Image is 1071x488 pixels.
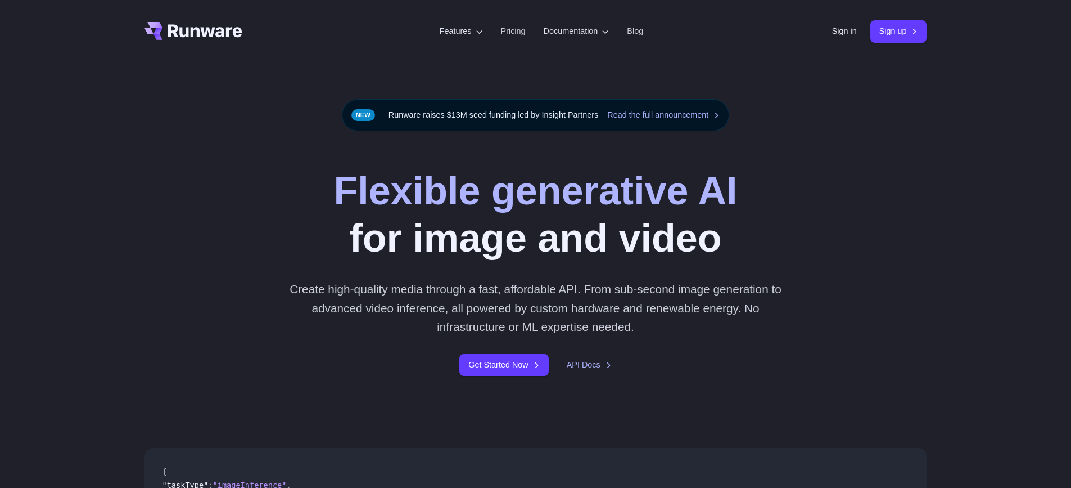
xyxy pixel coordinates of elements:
a: Read the full announcement [607,109,720,122]
a: Get Started Now [459,354,548,376]
strong: Flexible generative AI [333,169,737,213]
a: Blog [627,25,643,38]
label: Features [440,25,483,38]
p: Create high-quality media through a fast, affordable API. From sub-second image generation to adv... [285,280,786,336]
h1: for image and video [333,167,737,262]
label: Documentation [544,25,609,38]
div: Runware raises $13M seed funding led by Insight Partners [342,99,730,131]
a: Go to / [144,22,242,40]
a: Pricing [501,25,526,38]
a: Sign in [832,25,857,38]
a: Sign up [870,20,927,42]
span: { [162,467,167,476]
a: API Docs [567,359,612,371]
